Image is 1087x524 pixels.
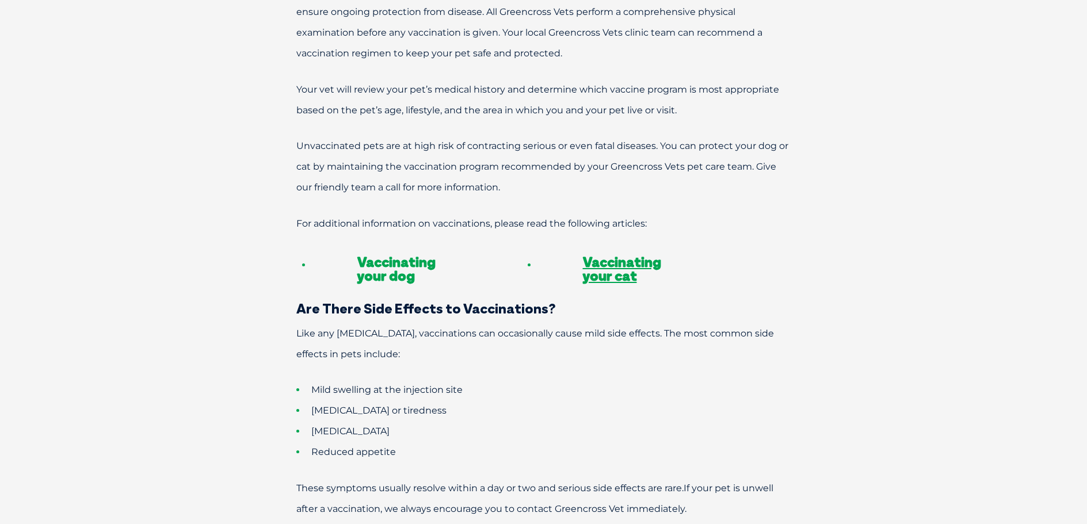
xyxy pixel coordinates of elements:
[311,384,463,395] span: Mild swelling at the injection site
[296,483,684,494] span: These symptoms usually resolve within a day or two and serious side effects are rare.
[296,140,788,193] span: Unvaccinated pets are at high risk of contracting serious or even fatal diseases. You can protect...
[311,426,390,437] span: [MEDICAL_DATA]
[311,405,447,416] span: [MEDICAL_DATA] or tiredness
[296,483,773,514] span: If your pet is unwell after a vaccination, we always encourage you to contact Greencross Vet imme...
[296,300,556,317] span: Are There Side Effects to Vaccinations?
[583,253,661,284] a: Vaccinating your cat
[296,84,779,116] span: Your vet will review your pet’s medical history and determine which vaccine program is most appro...
[296,328,774,359] span: Like any [MEDICAL_DATA], vaccinations can occasionally cause mild side effects. The most common s...
[357,253,436,284] a: Vaccinating your dog
[311,446,396,457] span: Reduced appetite
[296,218,647,229] span: For additional information on vaccinations, please read the following articles:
